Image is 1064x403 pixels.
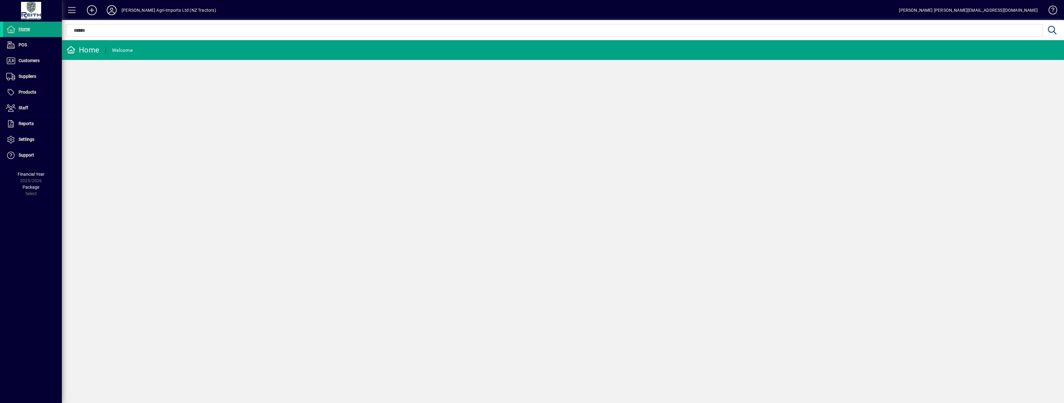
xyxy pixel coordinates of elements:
[3,53,62,69] a: Customers
[19,90,36,94] span: Products
[19,105,28,110] span: Staff
[1044,1,1056,21] a: Knowledge Base
[3,37,62,53] a: POS
[3,132,62,147] a: Settings
[18,172,45,177] span: Financial Year
[102,5,122,16] button: Profile
[19,121,34,126] span: Reports
[66,45,99,55] div: Home
[19,74,36,79] span: Suppliers
[19,42,27,47] span: POS
[82,5,102,16] button: Add
[19,153,34,157] span: Support
[19,27,30,31] span: Home
[23,185,39,190] span: Package
[3,100,62,116] a: Staff
[112,45,133,55] div: Welcome
[3,116,62,132] a: Reports
[3,85,62,100] a: Products
[3,69,62,84] a: Suppliers
[19,137,34,142] span: Settings
[3,148,62,163] a: Support
[19,58,40,63] span: Customers
[899,5,1038,15] div: [PERSON_NAME] [PERSON_NAME][EMAIL_ADDRESS][DOMAIN_NAME]
[122,5,216,15] div: [PERSON_NAME] Agri-Imports Ltd (NZ Tractors)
